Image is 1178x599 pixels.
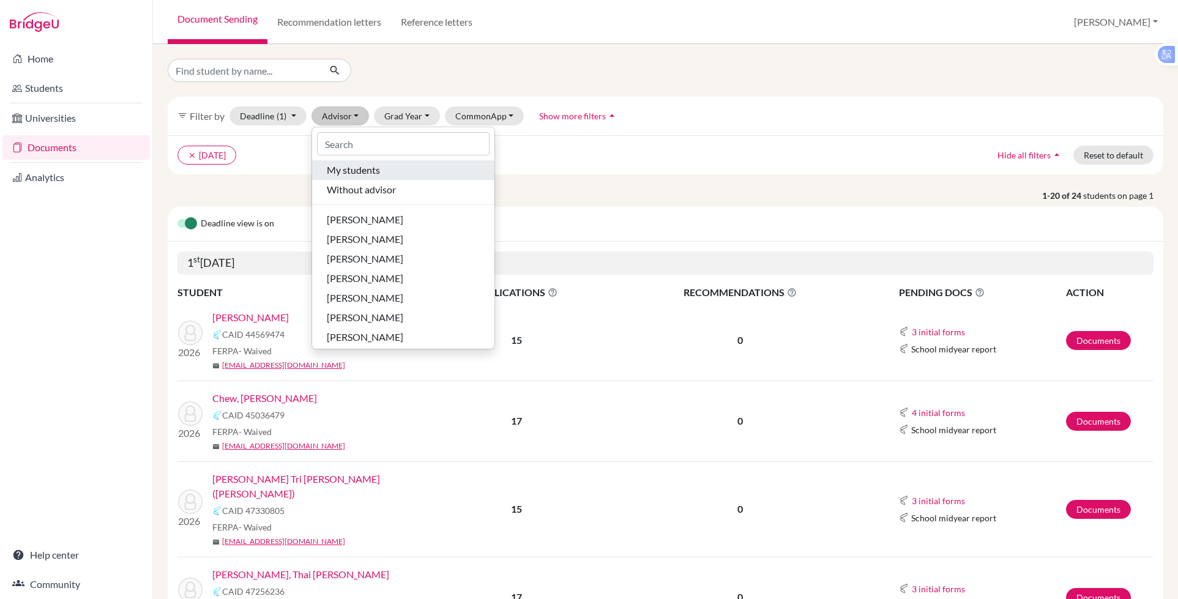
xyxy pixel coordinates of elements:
span: School midyear report [911,423,996,436]
i: arrow_drop_up [1051,149,1063,161]
a: Documents [1066,412,1131,431]
button: [PERSON_NAME] [312,249,494,269]
span: [PERSON_NAME] [327,271,403,286]
p: 0 [611,502,869,516]
strong: 1-20 of 24 [1042,189,1083,202]
a: Chew, [PERSON_NAME] [212,391,317,406]
input: Search [317,132,490,155]
img: Common App logo [899,496,909,505]
span: RECOMMENDATIONS [611,285,869,300]
button: Advisor [311,106,370,125]
p: 0 [611,333,869,348]
b: 17 [511,415,522,426]
span: [PERSON_NAME] [327,212,403,227]
button: [PERSON_NAME] [312,327,494,347]
span: students on page 1 [1083,189,1163,202]
span: FERPA [212,344,272,357]
p: 2026 [178,345,203,360]
span: - Waived [239,426,272,437]
button: 3 initial forms [911,494,966,508]
a: Documents [2,135,150,160]
button: Deadline(1) [229,106,307,125]
span: mail [212,538,220,546]
p: 2026 [178,426,203,441]
input: Find student by name... [168,59,319,82]
button: [PERSON_NAME] [312,269,494,288]
button: CommonApp [445,106,524,125]
a: Universities [2,106,150,130]
i: clear [188,151,196,160]
img: Chau, Alexander [178,321,203,345]
img: Chew, Zhen Yang [178,401,203,426]
a: [EMAIL_ADDRESS][DOMAIN_NAME] [222,360,345,371]
button: [PERSON_NAME] [312,308,494,327]
img: Common App logo [899,425,909,434]
span: mail [212,362,220,370]
span: [PERSON_NAME] [327,330,403,344]
p: 0 [611,414,869,428]
i: arrow_drop_up [606,110,618,122]
span: CAID 44569474 [222,328,285,341]
span: CAID 47256236 [222,585,285,598]
a: Documents [1066,500,1131,519]
span: PENDING DOCS [899,285,1065,300]
img: Common App logo [899,344,909,354]
span: Without advisor [327,182,396,197]
a: [EMAIL_ADDRESS][DOMAIN_NAME] [222,536,345,547]
a: Home [2,47,150,71]
span: CAID 47330805 [222,504,285,517]
span: [PERSON_NAME] [327,232,403,247]
a: Documents [1066,331,1131,350]
h5: 1 [DATE] [177,251,1154,275]
th: ACTION [1065,285,1154,300]
a: Help center [2,543,150,567]
button: 3 initial forms [911,325,966,339]
a: Analytics [2,165,150,190]
span: Filter by [190,110,225,122]
span: mail [212,443,220,450]
span: Hide all filters [997,150,1051,160]
p: 2026 [178,514,203,529]
span: Show more filters [539,111,606,121]
button: Hide all filtersarrow_drop_up [987,146,1073,165]
span: FERPA [212,521,272,534]
a: [EMAIL_ADDRESS][DOMAIN_NAME] [222,441,345,452]
span: APPLICATIONS [423,285,610,300]
span: (1) [277,111,286,121]
a: [PERSON_NAME] Tri [PERSON_NAME] ([PERSON_NAME]) [212,472,431,501]
button: [PERSON_NAME] [312,210,494,229]
img: Common App logo [899,407,909,417]
button: clear[DATE] [177,146,236,165]
span: - Waived [239,346,272,356]
span: [PERSON_NAME] [327,251,403,266]
img: Common App logo [212,506,222,516]
button: [PERSON_NAME] [1068,10,1163,34]
span: School midyear report [911,343,996,355]
a: Students [2,76,150,100]
span: [PERSON_NAME] [327,291,403,305]
img: Common App logo [212,587,222,597]
b: 15 [511,503,522,515]
span: FERPA [212,425,272,438]
button: My students [312,160,494,180]
th: STUDENT [177,285,422,300]
button: 4 initial forms [911,406,966,420]
img: Diep, Vuong Tri Nhan (Alex) [178,489,203,514]
span: [PERSON_NAME] [327,310,403,325]
button: Grad Year [374,106,440,125]
a: [PERSON_NAME] [212,310,289,325]
b: 15 [511,334,522,346]
img: Common App logo [899,584,909,593]
span: My students [327,163,380,177]
div: Advisor [311,127,495,349]
span: Deadline view is on [201,217,274,231]
button: Without advisor [312,180,494,199]
a: Community [2,572,150,597]
img: Common App logo [212,330,222,340]
span: - Waived [239,522,272,532]
sup: st [193,255,200,264]
img: Bridge-U [10,12,59,32]
img: Common App logo [899,327,909,337]
button: [PERSON_NAME] [312,229,494,249]
img: Common App logo [899,513,909,523]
